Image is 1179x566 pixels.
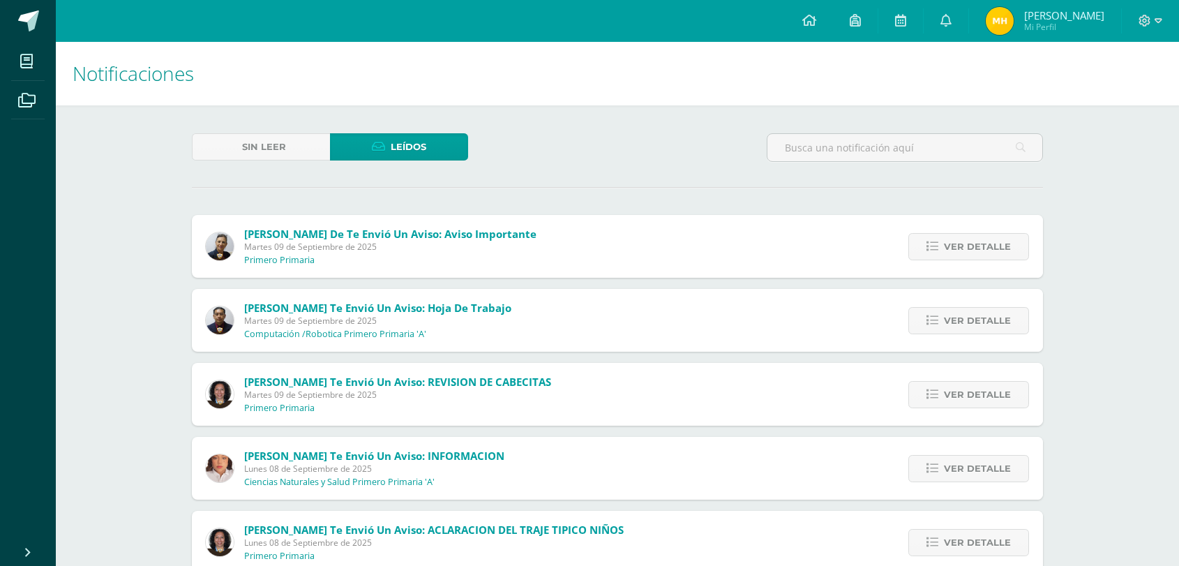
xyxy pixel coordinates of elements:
span: [PERSON_NAME] te envió un aviso: REVISION DE CABECITAS [244,375,551,389]
a: Sin leer [192,133,330,161]
span: Lunes 08 de Septiembre de 2025 [244,537,624,549]
span: Leídos [391,134,426,160]
span: [PERSON_NAME] te envió un aviso: ACLARACION DEL TRAJE TIPICO NIÑOS [244,523,624,537]
span: Sin leer [242,134,286,160]
p: Ciencias Naturales y Salud Primero Primaria 'A' [244,477,435,488]
span: Mi Perfil [1024,21,1104,33]
p: Primero Primaria [244,255,315,266]
span: Ver detalle [944,382,1011,408]
span: [PERSON_NAME] te envió un aviso: INFORMACION [244,449,504,463]
a: Leídos [330,133,468,161]
p: Computación /Robotica Primero Primaria 'A' [244,329,426,340]
img: 554907860115b4d7b3a3ffee477ab174.png [986,7,1014,35]
span: Ver detalle [944,308,1011,334]
span: [PERSON_NAME] de te envió un aviso: Aviso Importante [244,227,536,241]
span: Martes 09 de Septiembre de 2025 [244,389,551,401]
span: Ver detalle [944,456,1011,482]
span: Ver detalle [944,234,1011,260]
img: 63b025e05e2674fa2c4b68c162dd1c4e.png [206,306,234,334]
img: 67f0ede88ef848e2db85819136c0f493.png [206,232,234,260]
input: Busca una notificación aquí [767,134,1042,161]
span: [PERSON_NAME] [1024,8,1104,22]
span: Martes 09 de Septiembre de 2025 [244,241,536,253]
span: [PERSON_NAME] te envió un aviso: Hoja de trabajo [244,301,511,315]
span: Martes 09 de Septiembre de 2025 [244,315,511,327]
span: Notificaciones [73,60,194,87]
span: Ver detalle [944,530,1011,556]
p: Primero Primaria [244,403,315,414]
img: 36ab2693be6db1ea5862f9bc6368e731.png [206,454,234,482]
span: Lunes 08 de Septiembre de 2025 [244,463,504,475]
img: e68d219a534587513e5f5ff35cf77afa.png [206,380,234,408]
p: Primero Primaria [244,551,315,562]
img: e68d219a534587513e5f5ff35cf77afa.png [206,528,234,556]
